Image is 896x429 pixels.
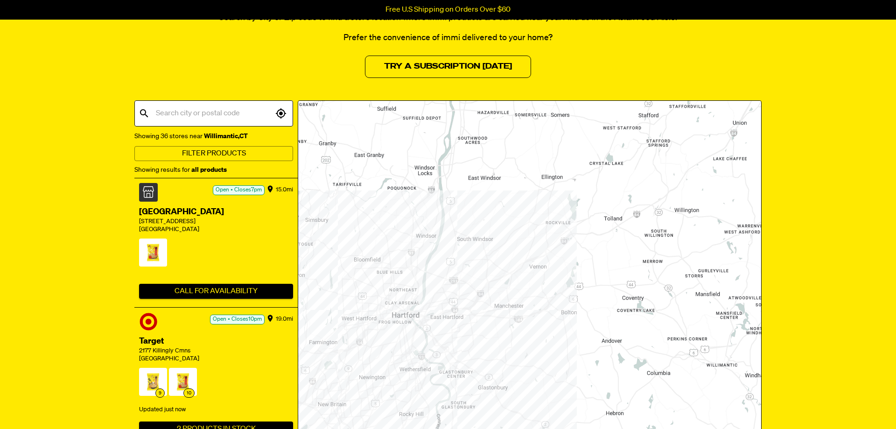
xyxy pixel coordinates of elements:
[365,56,531,78] a: Try a Subscription [DATE]
[203,133,248,140] strong: Willimantic , CT
[385,6,511,14] p: Free U.S Shipping on Orders Over $60
[139,336,293,347] div: Target
[139,284,293,299] button: Call For Availability
[139,402,293,418] div: Updated just now
[134,146,293,161] button: Filter Products
[139,226,293,234] div: [GEOGRAPHIC_DATA]
[139,218,293,226] div: [STREET_ADDRESS]
[276,312,293,326] div: 19.0 mi
[139,347,293,355] div: 2177 Killingly Cmns
[134,32,762,44] p: Prefer the convenience of immi delivered to your home?
[276,183,293,197] div: 15.0 mi
[154,105,273,122] input: Search city or postal code
[210,315,265,324] div: Open • Closes 10pm
[139,355,293,363] div: [GEOGRAPHIC_DATA]
[134,131,293,142] div: Showing 36 stores near
[191,167,227,173] strong: all products
[134,164,293,176] div: Showing results for
[213,185,265,195] div: Open • Closes 7pm
[139,206,293,218] div: [GEOGRAPHIC_DATA]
